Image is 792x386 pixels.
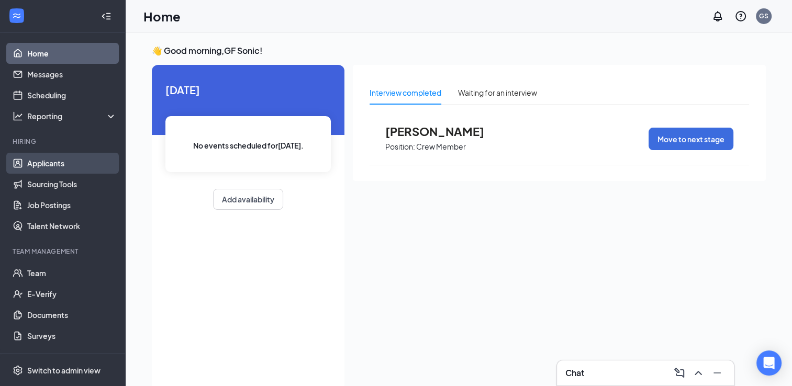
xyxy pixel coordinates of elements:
svg: WorkstreamLogo [12,10,22,21]
a: Scheduling [27,85,117,106]
p: Position: [385,142,415,152]
svg: QuestionInfo [734,10,747,22]
a: Sourcing Tools [27,174,117,195]
span: [PERSON_NAME] [385,124,500,138]
h3: 👋 Good morning, GF Sonic ! [152,45,766,56]
svg: Notifications [711,10,724,22]
a: E-Verify [27,283,117,304]
span: No events scheduled for [DATE] . [193,140,304,151]
h3: Chat [565,367,584,379]
a: Home [27,43,117,64]
button: ComposeMessage [671,365,688,381]
span: [DATE] [165,82,331,98]
h1: Home [143,7,181,25]
p: Crew Member [416,142,466,152]
a: Talent Network [27,215,117,236]
svg: Collapse [101,11,111,21]
a: Surveys [27,325,117,346]
div: Open Intercom Messenger [756,350,782,376]
svg: Minimize [711,367,723,379]
svg: Analysis [13,111,23,121]
div: Switch to admin view [27,365,101,376]
div: Team Management [13,247,115,256]
div: GS [759,12,768,20]
button: Minimize [709,365,726,381]
button: Move to next stage [649,128,733,150]
a: Team [27,263,117,283]
button: Add availability [213,189,283,210]
button: ChevronUp [690,365,707,381]
a: Documents [27,304,117,325]
a: Messages [27,64,117,85]
div: Interview completed [370,87,441,98]
div: Hiring [13,137,115,146]
a: Applicants [27,153,117,174]
a: Job Postings [27,195,117,215]
svg: ComposeMessage [673,367,686,379]
div: Waiting for an interview [458,87,537,98]
div: Reporting [27,111,117,121]
svg: ChevronUp [692,367,705,379]
svg: Settings [13,365,23,376]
